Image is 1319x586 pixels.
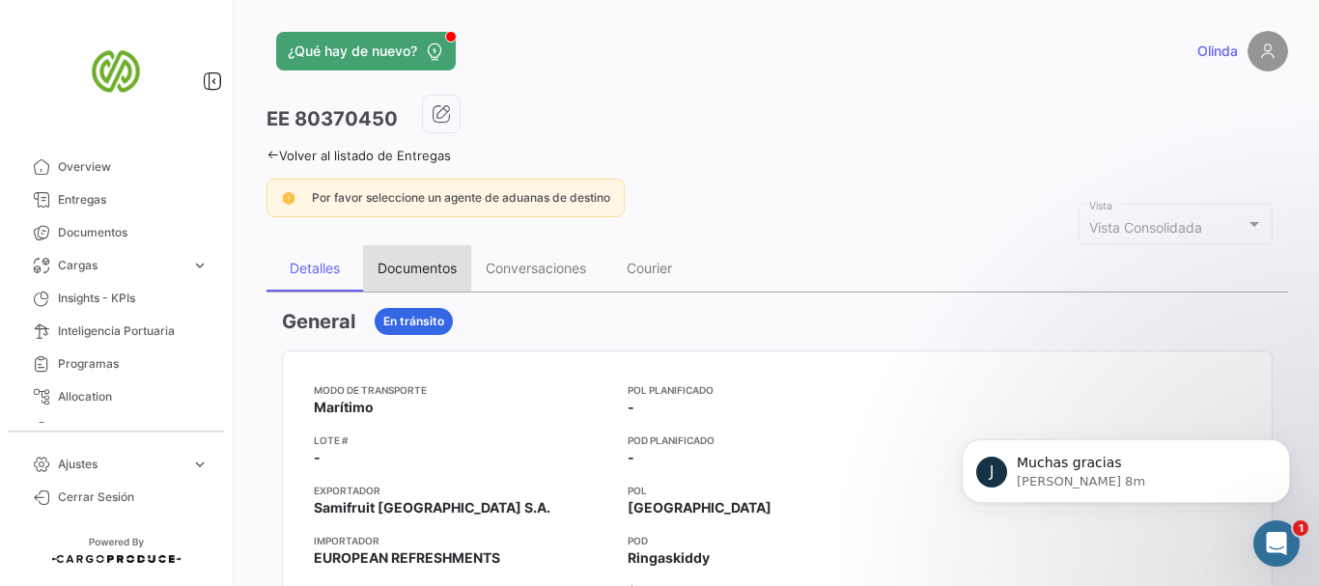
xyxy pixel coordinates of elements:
[58,421,209,438] span: Courier
[15,413,216,446] a: Courier
[314,433,612,448] app-card-info-title: Lote #
[15,380,216,413] a: Allocation
[290,260,340,276] div: Detalles
[314,498,550,517] span: Samifruit [GEOGRAPHIC_DATA] S.A.
[933,399,1319,534] iframe: Intercom notifications mensaje
[1248,31,1288,71] img: placeholder-user.png
[288,42,417,61] span: ¿Qué hay de nuevo?
[15,282,216,315] a: Insights - KPIs
[68,23,164,120] img: san-miguel-logo.png
[15,315,216,348] a: Inteligencia Portuaria
[1253,520,1300,567] iframe: Intercom live chat
[58,322,209,340] span: Inteligencia Portuaria
[383,313,444,330] span: En tránsito
[282,308,355,335] h3: General
[628,433,926,448] app-card-info-title: POD Planificado
[1197,42,1238,61] span: Olinda
[628,398,634,417] span: -
[58,158,209,176] span: Overview
[276,32,456,70] button: ¿Qué hay de nuevo?
[628,483,926,498] app-card-info-title: POL
[628,498,772,517] span: [GEOGRAPHIC_DATA]
[58,456,183,473] span: Ajustes
[628,382,926,398] app-card-info-title: POL Planificado
[312,190,610,205] span: Por favor seleccione un agente de aduanas de destino
[15,151,216,183] a: Overview
[191,456,209,473] span: expand_more
[628,533,926,548] app-card-info-title: POD
[58,290,209,307] span: Insights - KPIs
[628,448,634,467] span: -
[314,533,612,548] app-card-info-title: Importador
[628,548,710,568] span: Ringaskiddy
[267,105,398,132] h3: EE 80370450
[378,260,457,276] div: Documentos
[15,183,216,216] a: Entregas
[58,355,209,373] span: Programas
[314,382,612,398] app-card-info-title: Modo de Transporte
[314,483,612,498] app-card-info-title: Exportador
[314,448,321,467] span: -
[58,191,209,209] span: Entregas
[58,224,209,241] span: Documentos
[58,488,209,506] span: Cerrar Sesión
[314,548,500,568] span: EUROPEAN REFRESHMENTS
[15,216,216,249] a: Documentos
[267,148,451,163] a: Volver al listado de Entregas
[58,388,209,405] span: Allocation
[314,398,374,417] span: Marítimo
[58,257,183,274] span: Cargas
[15,348,216,380] a: Programas
[627,260,672,276] div: Courier
[191,257,209,274] span: expand_more
[1089,219,1202,236] mat-select-trigger: Vista Consolidada
[486,260,586,276] div: Conversaciones
[1293,520,1308,536] span: 1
